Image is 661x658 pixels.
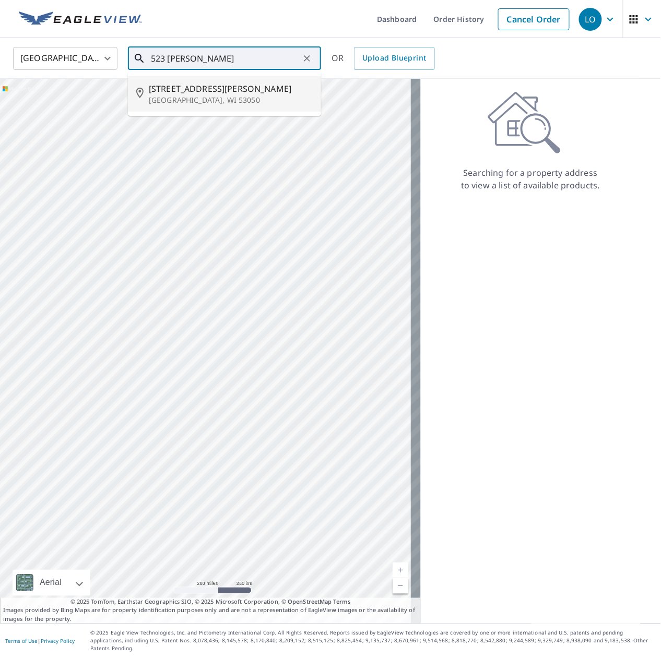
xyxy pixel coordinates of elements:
[300,51,314,66] button: Clear
[393,578,408,594] a: Current Level 5, Zoom Out
[5,638,75,644] p: |
[70,598,351,607] span: © 2025 TomTom, Earthstar Geographics SIO, © 2025 Microsoft Corporation, ©
[288,598,332,606] a: OpenStreetMap
[334,598,351,606] a: Terms
[37,570,65,596] div: Aerial
[41,638,75,645] a: Privacy Policy
[5,638,38,645] a: Terms of Use
[362,52,426,65] span: Upload Blueprint
[332,47,435,70] div: OR
[149,95,313,105] p: [GEOGRAPHIC_DATA], WI 53050
[498,8,570,30] a: Cancel Order
[149,82,313,95] span: [STREET_ADDRESS][PERSON_NAME]
[90,629,656,653] p: © 2025 Eagle View Technologies, Inc. and Pictometry International Corp. All Rights Reserved. Repo...
[461,166,600,192] p: Searching for a property address to view a list of available products.
[19,11,142,27] img: EV Logo
[393,563,408,578] a: Current Level 5, Zoom In
[13,44,117,73] div: [GEOGRAPHIC_DATA]
[579,8,602,31] div: LO
[151,44,300,73] input: Search by address or latitude-longitude
[354,47,434,70] a: Upload Blueprint
[13,570,90,596] div: Aerial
